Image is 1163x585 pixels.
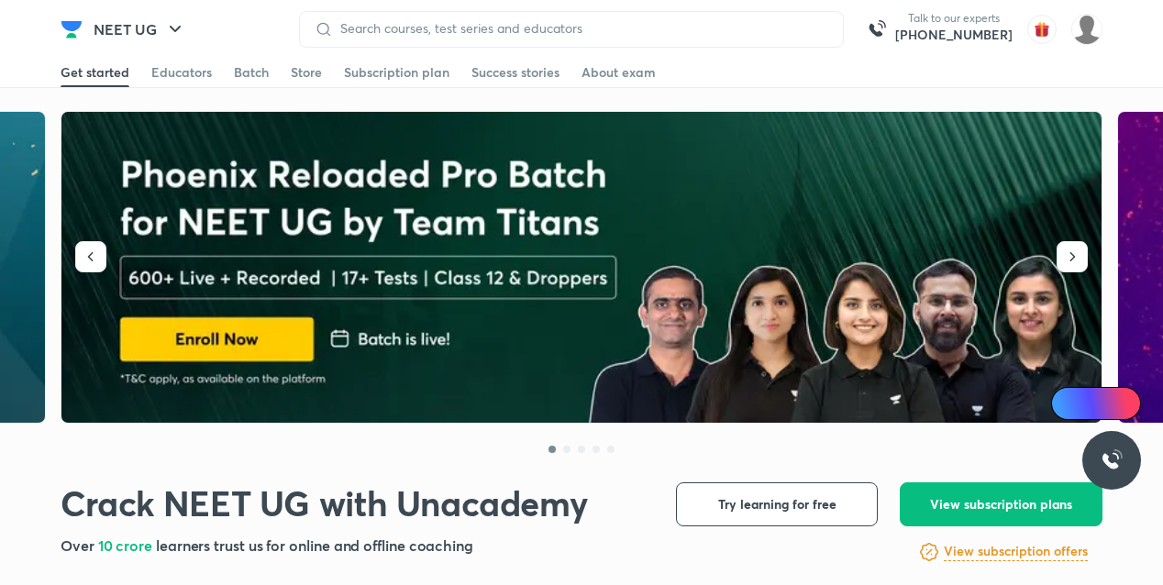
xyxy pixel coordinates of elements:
div: Store [291,63,322,82]
a: Success stories [471,58,559,87]
input: Search courses, test series and educators [333,21,828,36]
a: Batch [234,58,269,87]
p: Talk to our experts [895,11,1013,26]
div: Educators [151,63,212,82]
a: Educators [151,58,212,87]
button: NEET UG [83,11,197,48]
span: learners trust us for online and offline coaching [156,535,473,555]
button: Try learning for free [676,482,878,526]
img: Disha C [1071,14,1102,45]
img: ttu [1101,449,1123,471]
a: [PHONE_NUMBER] [895,26,1013,44]
h6: View subscription offers [944,542,1088,561]
span: 10 crore [98,535,156,555]
a: Ai Doubts [1051,387,1141,420]
img: Icon [1062,396,1077,411]
div: Subscription plan [344,63,449,82]
div: Success stories [471,63,559,82]
div: About exam [581,63,656,82]
a: Subscription plan [344,58,449,87]
button: View subscription plans [900,482,1102,526]
img: call-us [858,11,895,48]
a: View subscription offers [944,541,1088,563]
img: avatar [1027,15,1057,44]
div: Get started [61,63,129,82]
a: Get started [61,58,129,87]
span: Try learning for free [718,495,836,513]
span: Over [61,535,98,555]
h1: Crack NEET UG with Unacademy [61,482,587,524]
img: Company Logo [61,18,83,40]
div: Batch [234,63,269,82]
a: About exam [581,58,656,87]
span: Ai Doubts [1081,396,1130,411]
span: View subscription plans [930,495,1072,513]
a: Store [291,58,322,87]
